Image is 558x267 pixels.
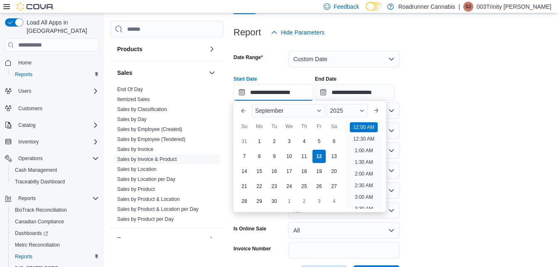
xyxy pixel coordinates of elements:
div: Mo [253,120,266,133]
span: Reports [12,69,99,79]
span: Feedback [334,2,359,11]
a: Sales by Product [117,186,155,192]
div: day-27 [327,180,341,193]
div: Fr [312,120,326,133]
button: Open list of options [388,147,395,154]
div: day-8 [253,150,266,163]
div: day-13 [327,150,341,163]
ul: Time [345,121,383,209]
span: Catalog [15,120,99,130]
button: Operations [15,153,46,163]
button: Cash Management [8,164,102,176]
button: Open list of options [388,107,395,114]
a: Sales by Employee (Created) [117,126,182,132]
li: 2:30 AM [352,180,376,190]
li: 12:00 AM [350,122,378,132]
div: day-12 [312,150,326,163]
p: 003Trinity [PERSON_NAME] [477,2,551,12]
div: day-20 [327,165,341,178]
div: 003Trinity Jackson [463,2,473,12]
button: Inventory [2,136,102,148]
li: 2:00 AM [352,169,376,179]
span: Customers [15,103,99,113]
span: End Of Day [117,86,143,93]
button: Reports [8,69,102,80]
div: Su [238,120,251,133]
label: Is Online Sale [234,225,266,232]
li: 1:00 AM [352,146,376,156]
div: day-6 [327,135,341,148]
div: day-5 [312,135,326,148]
span: Inventory [15,137,99,147]
a: Cash Management [12,165,60,175]
span: Reports [15,193,99,203]
div: day-2 [268,135,281,148]
div: day-30 [268,195,281,208]
li: 3:30 AM [352,204,376,214]
button: Sales [207,68,217,78]
button: Taxes [207,235,217,245]
span: Home [18,59,32,66]
button: BioTrack Reconciliation [8,204,102,216]
button: Reports [8,251,102,262]
div: day-1 [253,135,266,148]
div: Th [297,120,311,133]
span: 0J [466,2,471,12]
li: 12:30 AM [350,134,378,144]
span: Metrc Reconciliation [15,242,60,248]
div: Button. Open the year selector. 2025 is currently selected. [327,104,368,117]
div: day-21 [238,180,251,193]
a: Sales by Employee (Tendered) [117,136,185,142]
span: Canadian Compliance [12,217,99,227]
button: Products [207,44,217,54]
button: Catalog [2,119,102,131]
button: Reports [15,193,39,203]
div: day-29 [253,195,266,208]
label: Start Date [234,76,257,82]
span: Traceabilty Dashboard [12,177,99,187]
div: Button. Open the month selector. September is currently selected. [252,104,325,117]
span: Catalog [18,122,35,129]
div: day-11 [297,150,311,163]
div: day-22 [253,180,266,193]
div: day-3 [312,195,326,208]
span: September [255,107,283,114]
span: Metrc Reconciliation [12,240,99,250]
a: Metrc Reconciliation [12,240,63,250]
span: Sales by Classification [117,106,167,113]
span: Cash Management [12,165,99,175]
a: Sales by Product & Location [117,196,180,202]
a: Sales by Invoice [117,146,153,152]
div: Tu [268,120,281,133]
div: day-3 [283,135,296,148]
button: All [288,222,400,239]
a: Sales by Location [117,166,157,172]
button: Custom Date [288,51,400,67]
span: Reports [15,71,32,78]
div: day-4 [297,135,311,148]
span: Sales by Employee (Created) [117,126,182,133]
span: Cash Management [15,167,57,173]
a: End Of Day [117,87,143,92]
span: Reports [15,253,32,260]
div: day-18 [297,165,311,178]
a: Dashboards [12,228,52,238]
a: Sales by Invoice & Product [117,156,177,162]
a: Sales by Product per Day [117,216,174,222]
button: Next month [369,104,383,117]
span: BioTrack Reconciliation [12,205,99,215]
span: Operations [15,153,99,163]
button: Products [117,45,205,53]
span: Sales by Location per Day [117,176,175,183]
div: day-16 [268,165,281,178]
div: day-9 [268,150,281,163]
span: Home [15,57,99,68]
a: Sales by Product & Location per Day [117,206,199,212]
button: Canadian Compliance [8,216,102,227]
div: We [283,120,296,133]
button: Users [2,85,102,97]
